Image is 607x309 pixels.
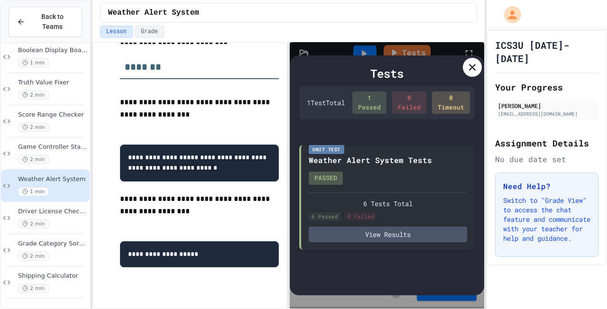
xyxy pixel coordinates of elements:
[309,227,467,242] button: View Results
[18,143,88,151] span: Game Controller Status
[18,46,88,55] span: Boolean Display Board
[100,26,133,38] button: Lesson
[309,172,343,185] div: PASSED
[495,38,598,65] h1: ICS3U [DATE]-[DATE]
[309,145,344,154] div: Unit Test
[498,110,596,118] div: [EMAIL_ADDRESS][DOMAIN_NAME]
[345,212,377,221] div: 0 Failed
[31,12,74,32] span: Back to Teams
[108,7,199,18] span: Weather Alert System
[392,91,426,114] div: 0 Failed
[503,196,590,243] p: Switch to "Grade View" to access the chat feature and communicate with your teacher for help and ...
[18,284,49,293] span: 2 min
[18,123,49,132] span: 2 min
[135,26,164,38] button: Grade
[18,111,88,119] span: Score Range Checker
[299,65,474,82] div: Tests
[18,252,49,261] span: 2 min
[18,240,88,248] span: Grade Category Sorter
[498,101,596,110] div: [PERSON_NAME]
[18,58,49,67] span: 1 min
[18,208,88,216] span: Driver License Checker
[494,4,524,26] div: My Account
[503,181,590,192] h3: Need Help?
[18,91,49,100] span: 2 min
[307,98,345,108] div: 1 Test Total
[495,136,598,150] h2: Assignment Details
[18,175,88,183] span: Weather Alert System
[309,199,467,209] div: 6 Tests Total
[495,81,598,94] h2: Your Progress
[18,219,49,228] span: 2 min
[18,272,88,280] span: Shipping Calculator
[495,154,598,165] div: No due date set
[309,154,432,166] div: Weather Alert System Tests
[18,79,88,87] span: Truth Value Fixer
[18,155,49,164] span: 2 min
[352,91,386,114] div: 1 Passed
[18,187,49,196] span: 1 min
[309,212,341,221] div: 6 Passed
[9,7,82,37] button: Back to Teams
[432,91,470,114] div: 0 Timeout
